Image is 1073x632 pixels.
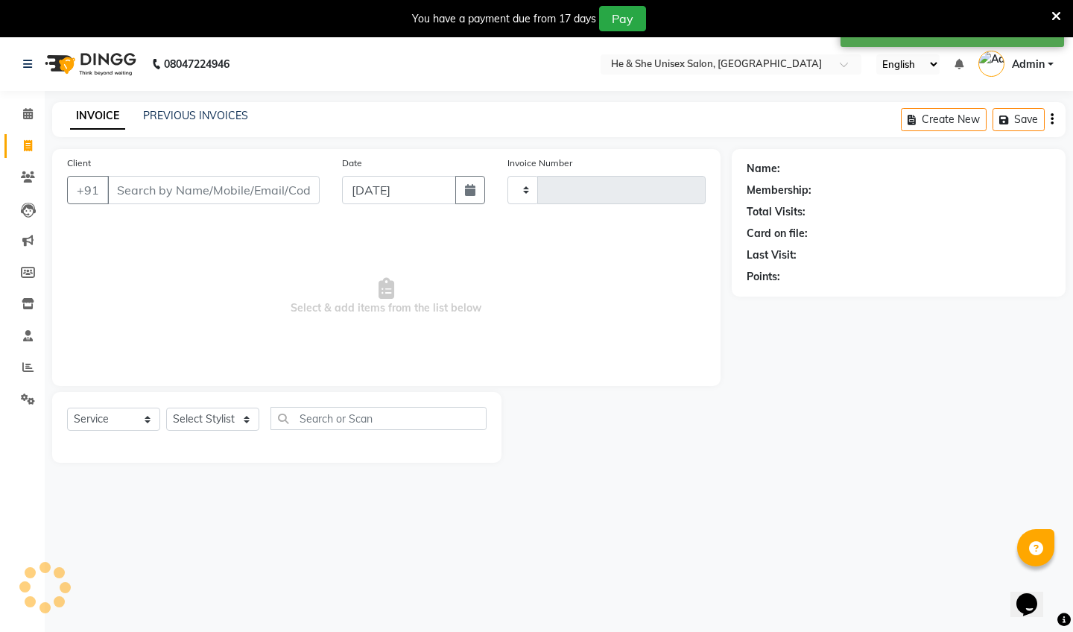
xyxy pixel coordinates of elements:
iframe: chat widget [1010,572,1058,617]
label: Date [342,157,362,170]
div: Card on file: [747,226,808,241]
button: Save [993,108,1045,131]
img: logo [38,43,140,85]
a: INVOICE [70,103,125,130]
label: Client [67,157,91,170]
div: You have a payment due from 17 days [412,11,596,27]
span: Admin [1012,57,1045,72]
input: Search by Name/Mobile/Email/Code [107,176,320,204]
button: Create New [901,108,987,131]
button: +91 [67,176,109,204]
div: Total Visits: [747,204,805,220]
label: Invoice Number [507,157,572,170]
span: Select & add items from the list below [67,222,706,371]
button: Pay [599,6,646,31]
div: Last Visit: [747,247,797,263]
div: Points: [747,269,780,285]
a: PREVIOUS INVOICES [143,109,248,122]
input: Search or Scan [270,407,487,430]
img: Admin [978,51,1004,77]
b: 08047224946 [164,43,230,85]
div: Name: [747,161,780,177]
div: Membership: [747,183,811,198]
